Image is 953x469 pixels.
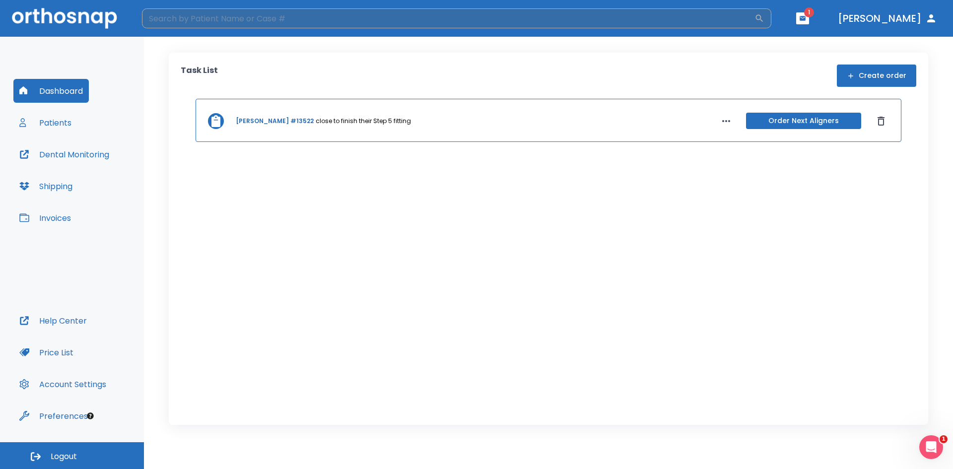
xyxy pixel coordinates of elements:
[13,372,112,396] button: Account Settings
[236,117,314,126] a: [PERSON_NAME] #13522
[873,113,889,129] button: Dismiss
[51,451,77,462] span: Logout
[142,8,754,28] input: Search by Patient Name or Case #
[746,113,861,129] button: Order Next Aligners
[86,411,95,420] div: Tooltip anchor
[13,142,115,166] button: Dental Monitoring
[13,111,77,134] button: Patients
[919,435,943,459] iframe: Intercom live chat
[837,65,916,87] button: Create order
[181,65,218,87] p: Task List
[13,309,93,333] button: Help Center
[13,340,79,364] button: Price List
[316,117,411,126] p: close to finish their Step 5 fitting
[12,8,117,28] img: Orthosnap
[13,404,94,428] button: Preferences
[804,7,814,17] span: 1
[834,9,941,27] button: [PERSON_NAME]
[13,79,89,103] button: Dashboard
[13,206,77,230] button: Invoices
[940,435,948,443] span: 1
[13,174,78,198] button: Shipping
